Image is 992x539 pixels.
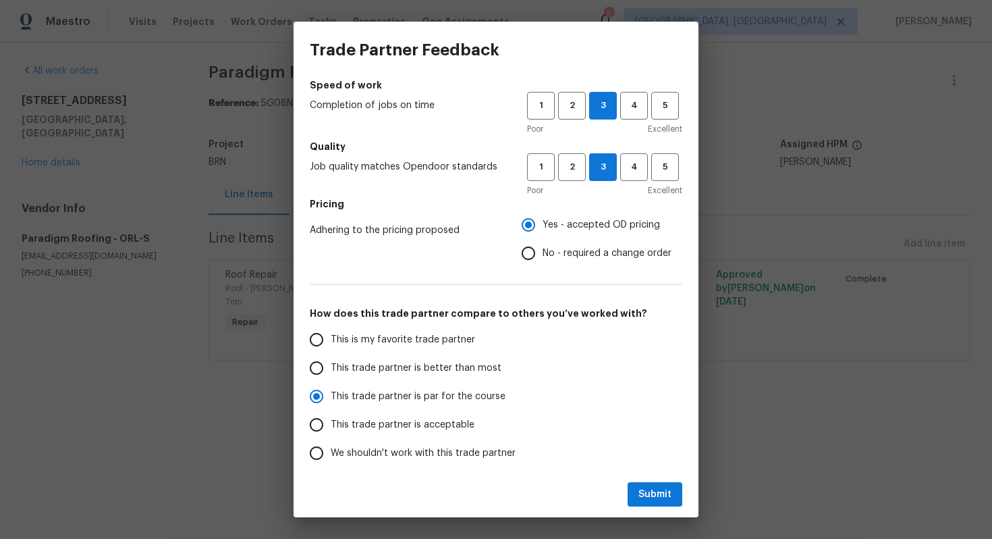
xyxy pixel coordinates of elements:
h5: How does this trade partner compare to others you’ve worked with? [310,307,682,320]
button: 5 [651,153,679,181]
span: Poor [527,122,543,136]
span: 1 [528,98,553,113]
span: 3 [590,159,616,175]
button: 4 [620,92,648,120]
h5: Pricing [310,197,682,211]
div: How does this trade partner compare to others you’ve worked with? [310,326,682,467]
span: Excellent [648,184,682,197]
span: 3 [590,98,616,113]
span: Excellent [648,122,682,136]
div: Pricing [522,211,682,267]
span: 4 [622,98,646,113]
button: 3 [589,153,617,181]
span: Poor [527,184,543,197]
button: 1 [527,153,555,181]
button: 5 [651,92,679,120]
span: Job quality matches Opendoor standards [310,160,505,174]
button: 2 [558,153,586,181]
h5: Speed of work [310,78,682,92]
span: Yes - accepted OD pricing [543,218,660,232]
span: Submit [638,486,671,503]
span: 5 [653,98,678,113]
span: 4 [622,159,646,175]
span: Adhering to the pricing proposed [310,224,500,237]
button: 4 [620,153,648,181]
button: 2 [558,92,586,120]
span: 2 [559,159,584,175]
h5: Quality [310,140,682,153]
span: This trade partner is acceptable [331,418,474,432]
span: This is my favorite trade partner [331,333,475,347]
button: 3 [589,92,617,120]
span: This trade partner is better than most [331,361,501,376]
span: This trade partner is par for the course [331,390,505,404]
h3: Trade Partner Feedback [310,41,499,59]
button: 1 [527,92,555,120]
span: 1 [528,159,553,175]
span: No - required a change order [543,247,671,261]
span: 2 [559,98,584,113]
button: Submit [628,482,682,507]
span: 5 [653,159,678,175]
span: Completion of jobs on time [310,99,505,112]
span: We shouldn't work with this trade partner [331,446,516,461]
